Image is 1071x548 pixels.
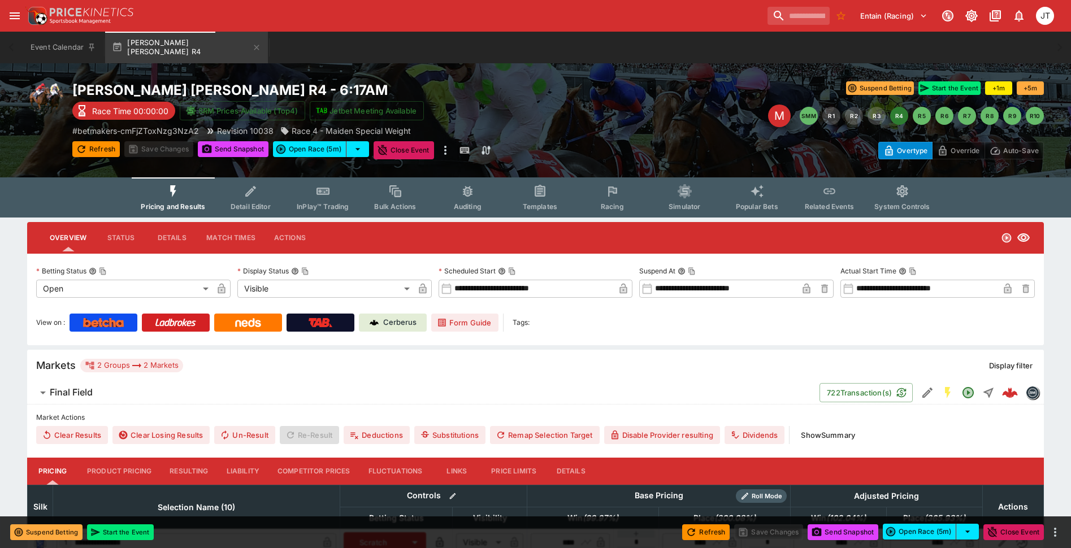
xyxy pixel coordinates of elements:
em: ( 300.08 %) [714,511,756,525]
h6: Final Field [50,386,93,398]
button: Suspend Betting [846,81,914,95]
p: Cerberus [383,317,417,328]
p: Revision 10038 [217,125,274,137]
div: Show/hide Price Roll mode configuration. [736,489,787,503]
button: R10 [1026,107,1044,125]
span: Visibility [461,511,519,525]
h2: Copy To Clipboard [72,81,558,99]
button: Price Limits [482,458,545,485]
h5: Markets [36,359,76,372]
button: Start the Event [918,81,981,95]
button: Send Snapshot [198,141,268,157]
img: betmakers [1026,386,1039,399]
p: Race Time 00:00:00 [92,105,168,117]
span: Popular Bets [736,202,778,211]
div: Visible [237,280,414,298]
button: R7 [958,107,976,125]
button: Scheduled StartCopy To Clipboard [498,267,506,275]
button: [PERSON_NAME] [PERSON_NAME] R4 [105,32,268,63]
label: Market Actions [36,409,1035,426]
span: InPlay™ Trading [297,202,349,211]
span: System Controls [874,202,930,211]
span: Pricing and Results [141,202,205,211]
button: Actions [265,224,315,251]
button: No Bookmarks [832,7,850,25]
button: +1m [985,81,1012,95]
div: split button [273,141,369,157]
button: SRM Prices Available (Top4) [180,101,305,120]
span: Betting Status [357,511,436,525]
img: jetbet-logo.svg [316,105,327,116]
span: Re-Result [280,426,339,444]
button: more [1048,525,1062,539]
p: Auto-Save [1003,145,1039,156]
button: Edit Detail [917,382,938,403]
input: search [768,7,830,25]
svg: Visible [1017,231,1030,245]
span: Auditing [454,202,482,211]
p: Actual Start Time [840,266,896,276]
img: Betcha [83,318,124,327]
div: Race 4 - Maiden Special Weight [280,125,411,137]
button: Product Pricing [78,458,161,485]
button: R3 [868,107,886,125]
button: Copy To Clipboard [688,267,696,275]
span: Win(99.97%) [555,511,631,525]
span: Place(300.08%) [681,511,768,525]
th: Adjusted Pricing [790,485,982,507]
p: Copy To Clipboard [72,125,199,137]
button: Pricing [27,458,78,485]
button: ShowSummary [794,426,862,444]
button: Documentation [985,6,1005,26]
p: Overtype [897,145,927,156]
button: select merge strategy [346,141,369,157]
th: Silk [28,485,53,528]
button: select merge strategy [956,524,979,540]
button: Status [96,224,146,251]
button: open drawer [5,6,25,26]
button: Copy To Clipboard [99,267,107,275]
button: Open Race (5m) [273,141,346,157]
button: Copy To Clipboard [909,267,917,275]
div: split button [883,524,979,540]
button: Toggle light/dark mode [961,6,982,26]
img: horse_racing.png [27,81,63,118]
button: Close Event [374,141,434,159]
button: Copy To Clipboard [301,267,309,275]
div: 2 Groups 2 Markets [85,359,179,372]
span: Detail Editor [231,202,271,211]
span: Simulator [669,202,700,211]
button: Clear Losing Results [112,426,210,444]
span: Templates [523,202,557,211]
button: R9 [1003,107,1021,125]
span: Place(365.93%) [891,511,978,525]
label: Tags: [513,314,530,332]
div: Start From [878,142,1044,159]
button: Jetbet Meeting Available [310,101,424,120]
button: Un-Result [214,426,275,444]
button: Auto-Save [985,142,1044,159]
a: Form Guide [431,314,498,332]
button: Connected to PK [938,6,958,26]
button: R2 [845,107,863,125]
a: Cerberus [359,314,427,332]
img: Sportsbook Management [50,19,111,24]
button: Select Tenant [853,7,934,25]
div: Event type filters [132,177,939,218]
button: 722Transaction(s) [819,383,913,402]
button: Overtype [878,142,933,159]
button: Resulting [161,458,217,485]
button: R1 [822,107,840,125]
th: Controls [340,485,527,507]
label: View on : [36,314,65,332]
button: Dividends [725,426,784,444]
button: Actual Start TimeCopy To Clipboard [899,267,907,275]
img: Cerberus [370,318,379,327]
img: Ladbrokes [155,318,196,327]
nav: pagination navigation [800,107,1044,125]
button: Josh Tanner [1033,3,1057,28]
em: ( 102.04 %) [826,511,866,525]
button: Competitor Prices [268,458,359,485]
